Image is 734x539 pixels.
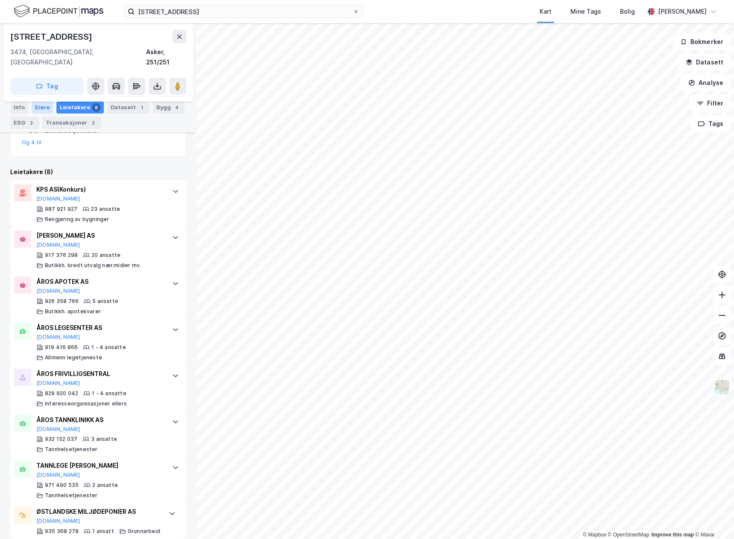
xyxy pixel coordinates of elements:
div: Grunnarbeid [128,528,160,535]
div: 23 ansatte [91,206,120,213]
div: 829 920 042 [45,390,78,397]
button: Datasett [678,54,731,71]
div: 919 416 866 [45,344,78,351]
div: 20 ansatte [91,252,120,259]
div: ÅROS APOTEK AS [36,277,164,287]
a: OpenStreetMap [608,532,649,538]
button: [DOMAIN_NAME] [36,334,80,341]
div: KPS AS (Konkurs) [36,184,164,195]
div: 4 [173,103,181,112]
div: Allmenn legetjeneste [45,354,102,361]
div: Rengjøring av bygninger [45,216,109,223]
div: 935 368 278 [45,528,79,535]
button: [DOMAIN_NAME] [36,288,80,294]
button: [DOMAIN_NAME] [36,195,80,202]
button: [DOMAIN_NAME] [36,426,80,433]
div: [PERSON_NAME] [658,6,707,17]
a: Mapbox [583,532,606,538]
div: [STREET_ADDRESS] [10,30,94,44]
button: [DOMAIN_NAME] [36,472,80,478]
div: Datasett [107,102,150,114]
div: 8 [92,103,100,112]
div: ÅROS FRIVILLIGSENTRAL [36,369,164,379]
button: Tag [10,78,84,95]
div: 5 ansatte [92,298,118,305]
div: Butikkh. apotekvarer [45,308,101,315]
div: Leietakere [56,102,104,114]
div: Info [10,102,28,114]
button: Bokmerker [673,33,731,50]
img: Z [714,379,730,395]
div: 2 [27,119,35,127]
div: Butikkh. bredt utvalg nær.midler mv. [45,262,141,269]
button: [DOMAIN_NAME] [36,242,80,248]
div: TANNLEGE [PERSON_NAME] [36,460,164,471]
div: ESG [10,117,39,129]
div: 987 921 927 [45,206,77,213]
div: ÅROS TANNKLINIKK AS [36,415,164,425]
div: ØSTLANDSKE MILJØDEPONIER AS [36,507,160,517]
button: [DOMAIN_NAME] [36,380,80,387]
div: 917 376 298 [45,252,78,259]
div: ÅROS LEGESENTER AS [36,323,164,333]
button: [DOMAIN_NAME] [36,518,80,524]
button: Filter [690,95,731,112]
div: 1 [138,103,146,112]
div: Leietakere (8) [10,167,186,177]
div: 932 152 037 [45,436,77,443]
div: 2 ansatte [92,482,118,489]
div: 1 ansatt [92,528,114,535]
div: 971 490 535 [45,482,79,489]
div: Asker, 251/251 [146,47,186,67]
input: Søk på adresse, matrikkel, gårdeiere, leietakere eller personer [135,5,352,18]
button: Analyse [681,74,731,91]
a: Improve this map [652,532,694,538]
div: Kontrollprogram for chat [691,498,734,539]
div: Mine Tags [570,6,601,17]
div: 2 [89,119,97,127]
div: Interesseorganisasjoner ellers [45,400,127,407]
div: [PERSON_NAME] AS [36,230,164,241]
div: Bygg [153,102,185,114]
button: Og 4 til [22,139,42,146]
div: 3 ansatte [91,436,117,443]
iframe: Chat Widget [691,498,734,539]
div: Tannhelsetjenester [45,492,98,499]
div: Kart [540,6,552,17]
button: Tags [691,115,731,132]
div: 3474, [GEOGRAPHIC_DATA], [GEOGRAPHIC_DATA] [10,47,146,67]
div: Bolig [620,6,635,17]
div: 1 - 4 ansatte [92,390,126,397]
div: 1 - 4 ansatte [91,344,126,351]
div: 926 358 766 [45,298,79,305]
div: Tannhelsetjenester [45,446,98,453]
img: logo.f888ab2527a4732fd821a326f86c7f29.svg [14,4,103,19]
div: Transaksjoner [42,117,101,129]
div: Eiere [32,102,53,114]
